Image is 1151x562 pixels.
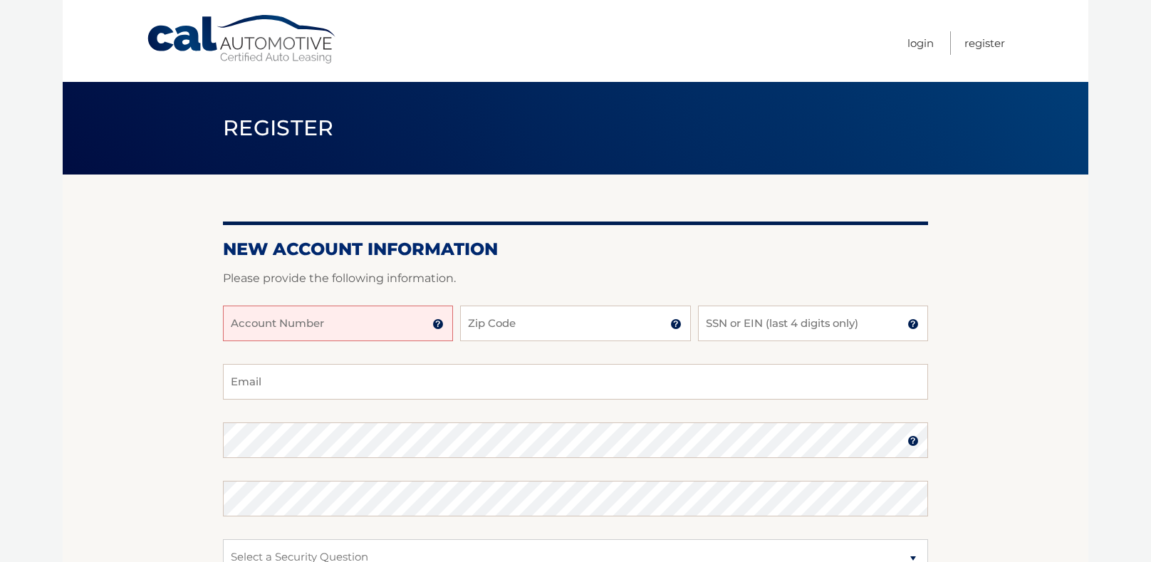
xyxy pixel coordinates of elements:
input: Zip Code [460,306,690,341]
span: Register [223,115,334,141]
input: Email [223,364,928,400]
img: tooltip.svg [432,318,444,330]
a: Cal Automotive [146,14,338,65]
img: tooltip.svg [907,318,919,330]
h2: New Account Information [223,239,928,260]
p: Please provide the following information. [223,269,928,288]
img: tooltip.svg [907,435,919,447]
a: Register [964,31,1005,55]
input: SSN or EIN (last 4 digits only) [698,306,928,341]
input: Account Number [223,306,453,341]
img: tooltip.svg [670,318,682,330]
a: Login [907,31,934,55]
